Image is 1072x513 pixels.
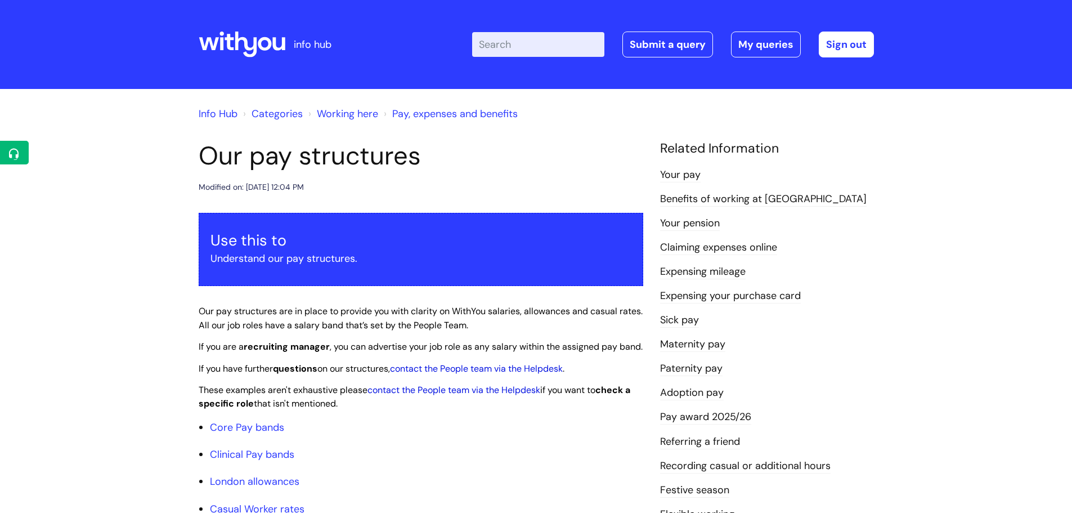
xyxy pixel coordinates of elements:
a: Adoption pay [660,386,724,400]
span: If you have further on our structures, . [199,363,564,374]
p: Understand our pay structures. [210,249,631,267]
span: Our pay structures are in place to provide you with clarity on WithYou salaries, allowances and c... [199,305,643,331]
a: Categories [252,107,303,121]
span: If you are a , you can advertise your job role as any salary within the assigned pay band. [199,341,643,353]
a: Referring a friend [660,435,740,449]
a: Sign out [819,32,874,57]
input: Search [472,32,604,57]
li: Working here [306,105,378,123]
a: Expensing mileage [660,265,746,279]
a: London allowances [210,475,299,488]
a: Your pay [660,168,701,182]
a: Festive season [660,483,729,498]
a: Sick pay [660,313,699,328]
a: Clinical Pay bands [210,448,294,461]
a: Recording casual or additional hours [660,459,831,474]
h1: Our pay structures [199,141,643,171]
a: Core Pay bands [210,421,284,434]
a: Benefits of working at [GEOGRAPHIC_DATA] [660,192,867,207]
li: Solution home [240,105,303,123]
a: Submit a query [622,32,713,57]
strong: recruiting manager [244,341,330,353]
div: Modified on: [DATE] 12:04 PM [199,180,304,194]
a: Pay award 2025/26 [660,410,751,425]
a: Pay, expenses and benefits [392,107,518,121]
a: Maternity pay [660,337,725,352]
a: Expensing your purchase card [660,289,801,304]
a: Info Hub [199,107,237,121]
li: Pay, expenses and benefits [381,105,518,123]
a: contact the People team via the Helpdesk [367,384,540,396]
h3: Use this to [210,231,631,249]
a: Your pension [660,216,720,231]
p: info hub [294,35,331,53]
a: Paternity pay [660,362,723,376]
h4: Related Information [660,141,874,157]
span: These examples aren't exhaustive please if you want to that isn't mentioned. [199,384,630,410]
strong: questions [273,363,317,374]
div: | - [472,32,874,57]
a: Working here [317,107,378,121]
a: My queries [731,32,801,57]
a: contact the People team via the Helpdesk [390,363,563,374]
a: Claiming expenses online [660,240,777,255]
